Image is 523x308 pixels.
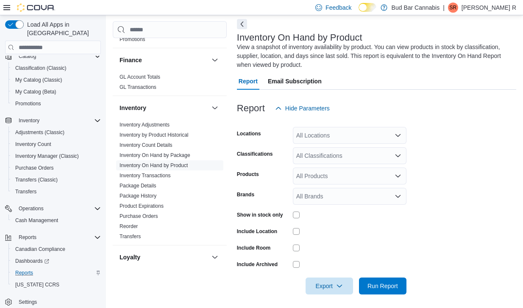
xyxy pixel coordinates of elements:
span: Inventory Manager (Classic) [12,151,101,161]
a: Transfers [12,187,40,197]
button: Adjustments (Classic) [8,126,104,138]
span: Dashboards [12,256,101,266]
button: Open list of options [395,152,401,159]
span: Inventory Count [12,139,101,149]
a: GL Transactions [120,84,156,90]
span: Hide Parameters [285,104,330,113]
button: My Catalog (Classic) [8,74,104,86]
span: Washington CCRS [12,280,101,290]
span: Classification (Classic) [15,65,67,71]
span: Reports [15,232,101,242]
span: Cash Management [15,217,58,224]
a: My Catalog (Classic) [12,75,66,85]
label: Locations [237,130,261,137]
button: Open list of options [395,193,401,200]
span: Canadian Compliance [15,246,65,253]
span: Reports [19,234,36,241]
button: Operations [15,203,47,214]
span: Inventory Adjustments [120,121,170,128]
span: My Catalog (Beta) [15,88,56,95]
div: View a snapshot of inventory availability by product. You can view products in stock by classific... [237,43,512,69]
span: Catalog [15,51,101,61]
span: Catalog [19,53,36,60]
span: Purchase Orders [120,213,158,220]
button: Promotions [8,98,104,110]
a: Inventory Count [12,139,55,149]
span: Classification (Classic) [12,63,101,73]
span: Settings [19,299,37,305]
span: Transfers (Classic) [12,175,101,185]
a: Package History [120,193,156,199]
p: | [443,3,445,13]
span: Operations [19,205,44,212]
a: Inventory On Hand by Package [120,152,190,158]
a: Reports [12,268,36,278]
span: Export [311,278,348,294]
span: Adjustments (Classic) [15,129,64,136]
span: Dashboards [15,258,49,264]
a: Settings [15,297,40,307]
span: Inventory On Hand by Package [120,152,190,159]
button: Run Report [359,278,406,294]
button: Loyalty [120,253,208,261]
button: [US_STATE] CCRS [8,279,104,291]
a: GL Account Totals [120,74,160,80]
span: Reorder [120,223,138,230]
button: Transfers (Classic) [8,174,104,186]
span: Settings [15,297,101,307]
span: Canadian Compliance [12,244,101,254]
a: Purchase Orders [12,163,57,173]
a: Inventory by Product Historical [120,132,189,138]
button: Export [306,278,353,294]
span: Reports [15,269,33,276]
button: Inventory Manager (Classic) [8,150,104,162]
a: Classification (Classic) [12,63,70,73]
button: Inventory [120,104,208,112]
span: Cash Management [12,215,101,225]
a: [US_STATE] CCRS [12,280,63,290]
span: SR [450,3,457,13]
span: Transfers [120,233,141,240]
button: Reports [15,232,40,242]
a: Inventory Transactions [120,173,171,179]
button: Catalog [15,51,39,61]
span: Purchase Orders [12,163,101,173]
a: Canadian Compliance [12,244,69,254]
label: Include Archived [237,261,278,268]
button: Hide Parameters [272,100,333,117]
span: [US_STATE] CCRS [15,281,59,288]
span: Package Details [120,182,156,189]
label: Show in stock only [237,212,283,218]
button: Open list of options [395,132,401,139]
p: [PERSON_NAME] R [462,3,516,13]
span: Feedback [325,3,351,12]
span: Promotions [15,100,41,107]
span: Inventory [19,117,39,124]
span: GL Transactions [120,84,156,91]
div: Inventory [113,120,227,245]
h3: Finance [120,56,142,64]
span: Promotions [120,36,145,43]
a: Promotions [120,36,145,42]
h3: Loyalty [120,253,140,261]
a: Inventory On Hand by Product [120,162,188,168]
div: Shelbie R [448,3,458,13]
button: Cash Management [8,214,104,226]
label: Classifications [237,151,273,157]
label: Products [237,171,259,178]
span: Inventory Transactions [120,172,171,179]
span: My Catalog (Classic) [12,75,101,85]
a: Dashboards [12,256,53,266]
span: Purchase Orders [15,165,54,171]
button: Classification (Classic) [8,62,104,74]
p: Bud Bar Cannabis [392,3,440,13]
button: Inventory Count [8,138,104,150]
button: Settings [2,296,104,308]
span: Adjustments (Classic) [12,127,101,137]
span: Email Subscription [268,73,322,90]
h3: Report [237,103,265,113]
